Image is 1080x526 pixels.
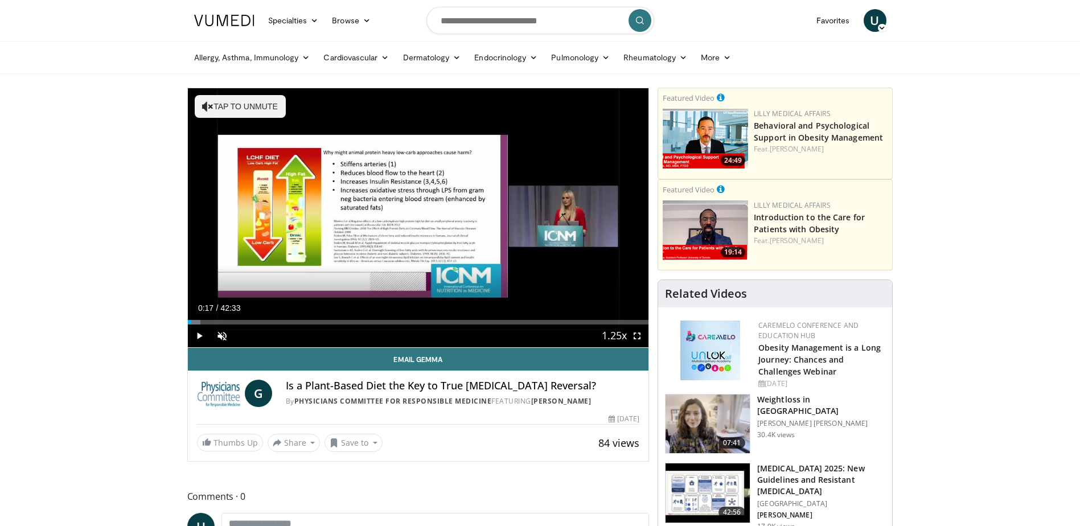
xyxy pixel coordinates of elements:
[718,507,746,518] span: 42:56
[325,9,377,32] a: Browse
[770,144,824,154] a: [PERSON_NAME]
[188,320,649,324] div: Progress Bar
[810,9,857,32] a: Favorites
[188,348,649,371] a: Email Gemma
[663,200,748,260] a: 19:14
[694,46,738,69] a: More
[609,414,639,424] div: [DATE]
[663,109,748,169] a: 24:49
[317,46,396,69] a: Cardiovascular
[757,463,885,497] h3: [MEDICAL_DATA] 2025: New Guidelines and Resistant [MEDICAL_DATA]
[665,394,885,454] a: 07:41 Weightloss in [GEOGRAPHIC_DATA] [PERSON_NAME] [PERSON_NAME] 30.4K views
[286,380,639,392] h4: Is a Plant-Based Diet the Key to True [MEDICAL_DATA] Reversal?
[757,419,885,428] p: [PERSON_NAME] [PERSON_NAME]
[770,236,824,245] a: [PERSON_NAME]
[626,324,648,347] button: Fullscreen
[721,155,745,166] span: 24:49
[197,434,263,451] a: Thumbs Up
[603,324,626,347] button: Playback Rate
[718,437,746,449] span: 07:41
[666,394,750,454] img: 9983fed1-7565-45be-8934-aef1103ce6e2.150x105_q85_crop-smart_upscale.jpg
[211,324,233,347] button: Unmute
[757,430,795,439] p: 30.4K views
[754,236,888,246] div: Feat.
[245,380,272,407] a: G
[663,109,748,169] img: ba3304f6-7838-4e41-9c0f-2e31ebde6754.png.150x105_q85_crop-smart_upscale.png
[268,434,321,452] button: Share
[864,9,886,32] a: U
[531,396,592,406] a: [PERSON_NAME]
[188,88,649,348] video-js: Video Player
[758,342,881,377] a: Obesity Management is a Long Journey: Chances and Challenges Webinar
[754,144,888,154] div: Feat.
[286,396,639,406] div: By FEATURING
[294,396,492,406] a: Physicians Committee for Responsible Medicine
[396,46,468,69] a: Dermatology
[663,200,748,260] img: acc2e291-ced4-4dd5-b17b-d06994da28f3.png.150x105_q85_crop-smart_upscale.png
[757,499,885,508] p: [GEOGRAPHIC_DATA]
[680,320,740,380] img: 45df64a9-a6de-482c-8a90-ada250f7980c.png.150x105_q85_autocrop_double_scale_upscale_version-0.2.jpg
[220,303,240,313] span: 42:33
[261,9,326,32] a: Specialties
[754,120,883,143] a: Behavioral and Psychological Support in Obesity Management
[754,200,831,210] a: Lilly Medical Affairs
[598,436,639,450] span: 84 views
[617,46,694,69] a: Rheumatology
[665,287,747,301] h4: Related Videos
[663,184,714,195] small: Featured Video
[754,109,831,118] a: Lilly Medical Affairs
[666,463,750,523] img: 280bcb39-0f4e-42eb-9c44-b41b9262a277.150x105_q85_crop-smart_upscale.jpg
[663,93,714,103] small: Featured Video
[757,511,885,520] p: [PERSON_NAME]
[758,320,859,340] a: CaReMeLO Conference and Education Hub
[198,303,213,313] span: 0:17
[544,46,617,69] a: Pulmonology
[187,489,650,504] span: Comments 0
[426,7,654,34] input: Search topics, interventions
[757,394,885,417] h3: Weightloss in [GEOGRAPHIC_DATA]
[754,212,865,235] a: Introduction to the Care for Patients with Obesity
[325,434,383,452] button: Save to
[721,247,745,257] span: 19:14
[758,379,883,389] div: [DATE]
[197,380,240,407] img: Physicians Committee for Responsible Medicine
[195,95,286,118] button: Tap to unmute
[188,324,211,347] button: Play
[467,46,544,69] a: Endocrinology
[194,15,254,26] img: VuMedi Logo
[216,303,219,313] span: /
[187,46,317,69] a: Allergy, Asthma, Immunology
